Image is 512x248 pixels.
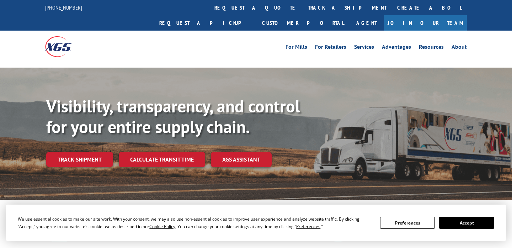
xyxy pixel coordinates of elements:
a: For Mills [286,44,307,52]
a: Customer Portal [257,15,349,31]
span: Preferences [296,223,320,229]
a: Request a pickup [154,15,257,31]
a: Join Our Team [384,15,467,31]
a: Resources [419,44,444,52]
a: Track shipment [46,152,113,167]
button: Accept [439,217,494,229]
a: Agent [349,15,384,31]
a: Services [354,44,374,52]
button: Preferences [380,217,435,229]
b: Visibility, transparency, and control for your entire supply chain. [46,95,300,138]
div: We use essential cookies to make our site work. With your consent, we may also use non-essential ... [18,215,372,230]
span: Cookie Policy [149,223,175,229]
a: About [452,44,467,52]
div: Cookie Consent Prompt [6,205,506,241]
a: [PHONE_NUMBER] [45,4,82,11]
a: Calculate transit time [119,152,205,167]
a: XGS ASSISTANT [211,152,272,167]
a: For Retailers [315,44,346,52]
a: Advantages [382,44,411,52]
